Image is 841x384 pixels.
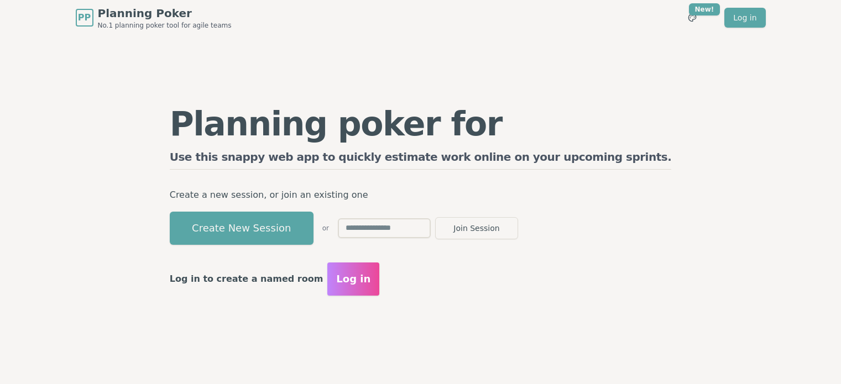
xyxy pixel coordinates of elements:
[76,6,232,30] a: PPPlanning PokerNo.1 planning poker tool for agile teams
[170,271,323,287] p: Log in to create a named room
[170,107,672,140] h1: Planning poker for
[170,149,672,170] h2: Use this snappy web app to quickly estimate work online on your upcoming sprints.
[435,217,518,239] button: Join Session
[98,21,232,30] span: No.1 planning poker tool for agile teams
[336,271,370,287] span: Log in
[689,3,720,15] div: New!
[682,8,702,28] button: New!
[98,6,232,21] span: Planning Poker
[327,262,379,296] button: Log in
[170,212,314,245] button: Create New Session
[170,187,672,203] p: Create a new session, or join an existing one
[322,224,329,233] span: or
[724,8,765,28] a: Log in
[78,11,91,24] span: PP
